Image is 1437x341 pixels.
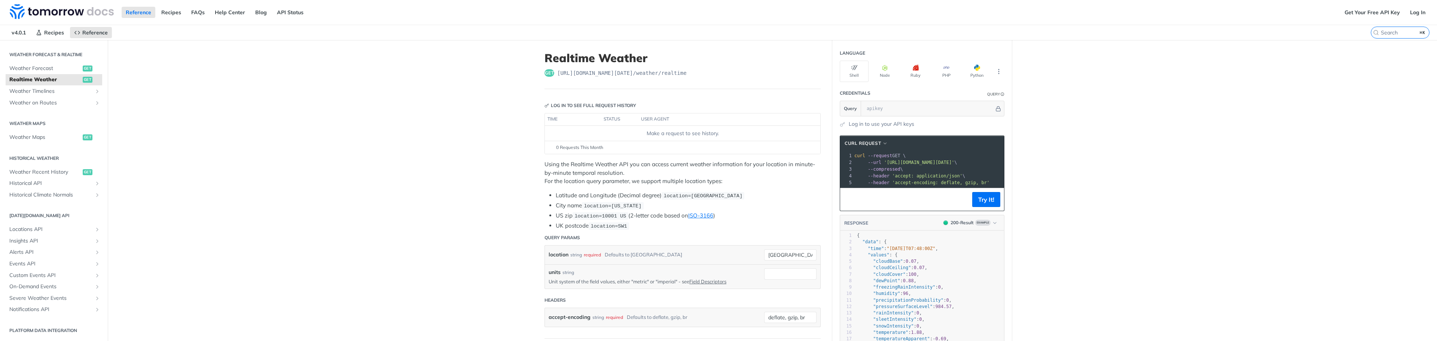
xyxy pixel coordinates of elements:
span: 0 [916,310,919,316]
span: "rainIntensity" [873,310,913,316]
span: : , [857,265,927,270]
span: Recipes [44,29,64,36]
button: Query [840,101,861,116]
a: Historical APIShow subpages for Historical API [6,178,102,189]
button: Ruby [901,61,930,82]
span: 0.07 [914,265,925,270]
button: Shell [840,61,869,82]
a: Realtime Weatherget [6,74,102,85]
a: Reference [70,27,112,38]
span: Realtime Weather [9,76,81,83]
span: get [83,77,92,83]
label: location [549,249,568,260]
div: 6 [840,265,852,271]
div: Headers [544,297,566,304]
div: Defaults to [GEOGRAPHIC_DATA] [605,249,682,260]
span: "data" [862,239,878,244]
button: Show subpages for Historical API [94,180,100,186]
h2: Historical Weather [6,155,102,162]
span: 0 [946,298,949,303]
span: 0 [919,317,922,322]
span: Historical API [9,180,92,187]
div: 200 - Result [951,219,974,226]
span: Alerts API [9,249,92,256]
span: curl [854,153,865,158]
span: "pressureSurfaceLevel" [873,304,933,309]
h2: Platform DATA integration [6,327,102,334]
span: Insights API [9,237,92,245]
button: Node [870,61,899,82]
button: 200200-ResultExample [940,219,1000,226]
span: "freezingRainIntensity" [873,284,935,290]
span: "cloudBase" [873,259,903,264]
a: Blog [251,7,271,18]
span: : , [857,278,916,283]
i: Information [1001,92,1004,96]
div: 9 [840,284,852,290]
a: Help Center [211,7,249,18]
span: 984.57 [936,304,952,309]
span: Custom Events API [9,272,92,279]
span: Weather Forecast [9,65,81,72]
div: Defaults to deflate, gzip, br [627,312,687,323]
a: Severe Weather EventsShow subpages for Severe Weather Events [6,293,102,304]
li: Latitude and Longitude (Decimal degree) [556,191,821,200]
th: user agent [638,113,805,125]
div: Language [840,50,865,57]
span: : , [857,291,911,296]
div: 15 [840,323,852,329]
a: Log In [1406,7,1430,18]
div: string [562,269,574,276]
span: --header [868,180,890,185]
h1: Realtime Weather [544,51,821,65]
button: Show subpages for Alerts API [94,249,100,255]
span: --request [868,153,892,158]
div: 3 [840,166,853,173]
span: Historical Climate Normals [9,191,92,199]
div: string [570,249,582,260]
button: Show subpages for Insights API [94,238,100,244]
svg: Key [544,103,549,108]
span: "cloudCover" [873,272,906,277]
span: "precipitationProbability" [873,298,943,303]
li: US zip (2-letter code based on ) [556,211,821,220]
span: get [544,69,554,77]
p: Unit system of the field values, either "metric" or "imperial" - see [549,278,753,285]
h2: Weather Maps [6,120,102,127]
a: On-Demand EventsShow subpages for On-Demand Events [6,281,102,292]
span: 'accept: application/json' [892,173,962,179]
div: Log in to see full request history [544,102,636,109]
div: 16 [840,329,852,336]
input: apikey [863,101,994,116]
button: Show subpages for Weather Timelines [94,88,100,94]
span: : , [857,284,943,290]
a: Recipes [157,7,185,18]
a: Weather Recent Historyget [6,167,102,178]
span: : , [857,298,952,303]
div: 1 [840,232,852,239]
div: 3 [840,246,852,252]
div: 10 [840,290,852,297]
div: 5 [840,179,853,186]
button: Show subpages for On-Demand Events [94,284,100,290]
div: 13 [840,310,852,316]
span: Weather Timelines [9,88,92,95]
span: --header [868,173,890,179]
li: City name [556,201,821,210]
span: 1.88 [911,330,922,335]
kbd: ⌘K [1418,29,1427,36]
span: v4.0.1 [7,27,30,38]
button: Copy to clipboard [844,194,854,205]
a: API Status [273,7,308,18]
span: On-Demand Events [9,283,92,290]
svg: More ellipsis [995,68,1002,75]
span: 'accept-encoding: deflate, gzip, br' [892,180,989,185]
div: 2 [840,159,853,166]
a: Notifications APIShow subpages for Notifications API [6,304,102,315]
button: Show subpages for Severe Weather Events [94,295,100,301]
span: cURL Request [845,140,881,147]
span: Weather Recent History [9,168,81,176]
span: : , [857,317,925,322]
span: location=SW1 [591,223,627,229]
th: time [545,113,601,125]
